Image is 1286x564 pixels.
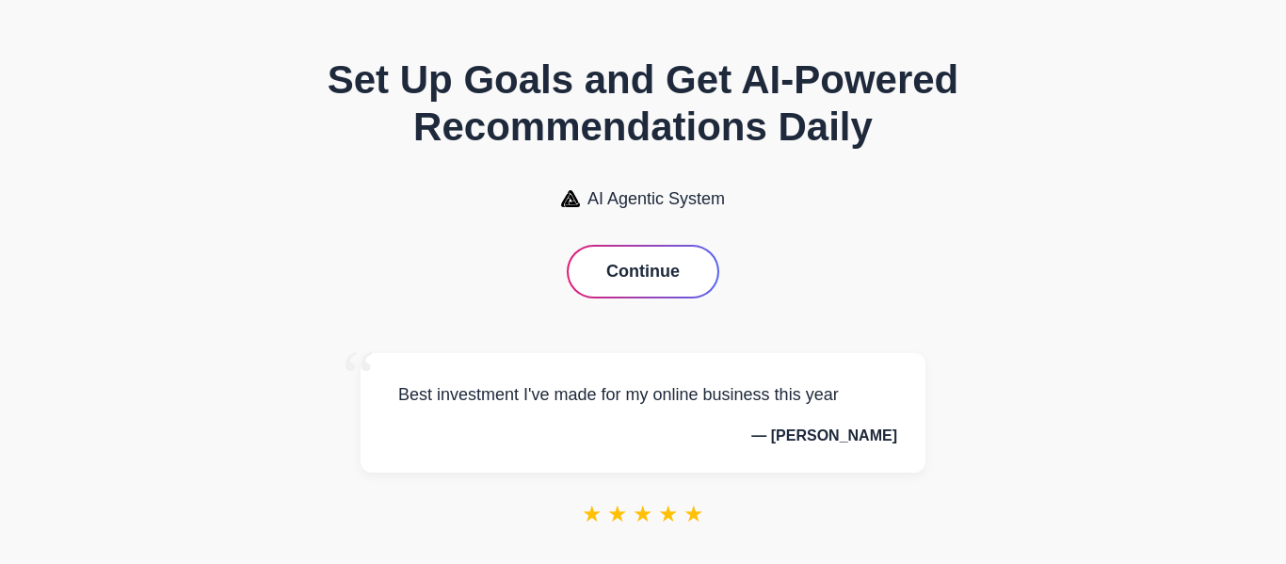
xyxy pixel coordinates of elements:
[342,334,376,420] span: “
[683,501,704,527] span: ★
[587,189,725,209] span: AI Agentic System
[658,501,679,527] span: ★
[633,501,653,527] span: ★
[582,501,603,527] span: ★
[285,56,1001,152] h1: Set Up Goals and Get AI-Powered Recommendations Daily
[561,190,580,207] img: AI Agentic System Logo
[607,501,628,527] span: ★
[569,247,717,297] button: Continue
[389,381,897,409] p: Best investment I've made for my online business this year
[389,427,897,444] p: — [PERSON_NAME]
